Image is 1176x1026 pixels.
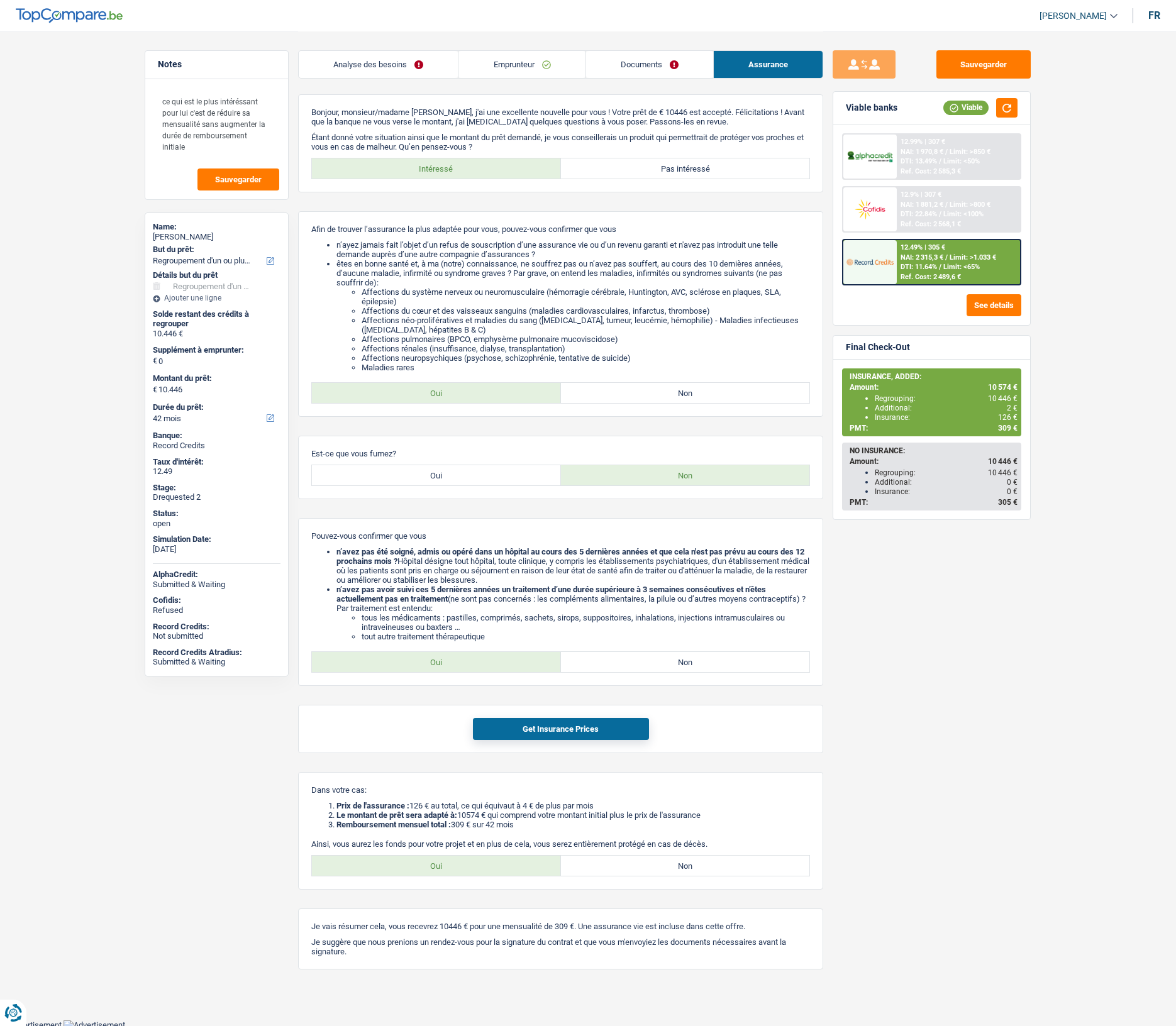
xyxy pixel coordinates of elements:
div: Record Credits Atradius: [153,648,280,658]
label: Durée du prêt: [153,402,278,412]
li: n’ayez jamais fait l’objet d’un refus de souscription d’une assurance vie ou d’un revenu garanti ... [336,240,810,259]
li: Affections néo-prolifératives et maladies du sang ([MEDICAL_DATA], tumeur, leucémie, hémophilie) ... [362,316,810,334]
div: Record Credits: [153,622,280,632]
li: Affections du système nerveux ou neuromusculaire (hémorragie cérébrale, Huntington, AVC, sclérose... [362,287,810,306]
img: TopCompare Logo [16,8,123,23]
p: Pouvez-vous confirmer que vous [311,531,810,541]
span: Limit: <65% [943,263,980,271]
label: Supplément à emprunter: [153,345,278,355]
span: / [939,263,941,271]
button: Get Insurance Prices [473,718,649,740]
div: Name: [153,222,280,232]
span: 10 446 € [988,468,1018,477]
div: Submitted & Waiting [153,657,280,667]
label: Oui [312,465,561,485]
label: Non [561,652,810,672]
div: 12.49% | 305 € [901,243,945,251]
div: PMT: [850,498,1018,507]
div: fr [1148,9,1160,21]
label: Non [561,465,810,485]
div: Simulation Date: [153,534,280,544]
span: 2 € [1007,404,1018,412]
li: êtes en bonne santé et, à ma (notre) connaissance, ne souffrez pas ou n’avez pas souffert, au cou... [336,259,810,372]
span: 10 446 € [988,457,1018,466]
span: 0 € [1007,478,1018,487]
span: 305 € [998,498,1018,507]
span: / [939,157,941,165]
div: Not submitted [153,631,280,641]
div: 12.9% | 307 € [901,190,941,199]
div: INSURANCE, ADDED: [850,372,1018,381]
button: Sauvegarder [936,50,1031,79]
a: Assurance [714,51,823,78]
span: 126 € [998,413,1018,422]
div: Insurance: [875,487,1018,496]
h5: Notes [158,59,275,70]
span: DTI: 13.49% [901,157,937,165]
li: Affections rénales (insuffisance, dialyse, transplantation) [362,344,810,353]
li: tout autre traitement thérapeutique [362,632,810,641]
p: Bonjour, monsieur/madame [PERSON_NAME], j'ai une excellente nouvelle pour vous ! Votre prêt de € ... [311,108,810,126]
span: DTI: 22.84% [901,210,937,218]
label: Non [561,856,810,876]
div: Record Credits [153,441,280,451]
div: 12.99% | 307 € [901,138,945,146]
div: Détails but du prêt [153,270,280,280]
img: Cofidis [846,197,893,221]
span: Limit: >850 € [950,148,990,156]
li: 126 € au total, ce qui équivaut à 4 € de plus par mois [336,801,810,810]
span: NAI: 1 881,2 € [901,201,943,209]
b: n’avez pas avoir suivi ces 5 dernières années un traitement d’une durée supérieure à 3 semaines c... [336,585,766,604]
p: Étant donné votre situation ainsi que le montant du prêt demandé, je vous conseillerais un produi... [311,133,810,152]
li: tous les médicaments : pastilles, comprimés, sachets, sirops, suppositoires, inhalations, injecti... [362,613,810,632]
p: Est-ce que vous fumez? [311,449,810,458]
div: PMT: [850,424,1018,433]
b: Prix de l'assurance : [336,801,409,810]
p: Ainsi, vous aurez les fonds pour votre projet et en plus de cela, vous serez entièrement protégé ... [311,839,810,849]
li: 309 € sur 42 mois [336,820,810,829]
div: Status: [153,509,280,519]
span: / [945,201,948,209]
b: Le montant de prêt sera adapté à: [336,810,457,820]
a: Emprunteur [458,51,585,78]
div: Amount: [850,383,1018,392]
div: Ajouter une ligne [153,294,280,302]
div: Additional: [875,404,1018,412]
div: open [153,519,280,529]
p: Je suggère que nous prenions un rendez-vous pour la signature du contrat et que vous m'envoyiez l... [311,937,810,956]
div: 10.446 € [153,329,280,339]
div: Final Check-Out [846,342,910,353]
div: Viable [943,101,989,114]
div: [DATE] [153,544,280,554]
span: 10 574 € [988,383,1018,392]
span: Limit: <100% [943,210,984,218]
div: Solde restant des crédits à regrouper [153,309,280,329]
li: 10574 € qui comprend votre montant initial plus le prix de l'assurance [336,810,810,820]
a: Documents [586,51,713,78]
div: Cofidis: [153,595,280,605]
p: Afin de trouver l’assurance la plus adaptée pour vous, pouvez-vous confirmer que vous [311,224,810,234]
label: Pas intéressé [561,158,810,179]
li: Affections du cœur et des vaisseaux sanguins (maladies cardiovasculaires, infarctus, thrombose) [362,306,810,316]
div: [PERSON_NAME] [153,232,280,242]
div: Amount: [850,457,1018,466]
span: Sauvegarder [215,175,262,184]
span: NAI: 2 315,3 € [901,253,943,262]
label: Oui [312,856,561,876]
img: AlphaCredit [846,150,893,164]
a: Analyse des besoins [299,51,458,78]
span: 0 € [1007,487,1018,496]
div: AlphaCredit: [153,570,280,580]
span: / [945,253,948,262]
label: Oui [312,383,561,403]
div: Regrouping: [875,394,1018,403]
span: Limit: >1.033 € [950,253,996,262]
b: n’avez pas été soigné, admis ou opéré dans un hôpital au cours des 5 dernières années et que cela... [336,547,804,566]
div: Regrouping: [875,468,1018,477]
div: Additional: [875,478,1018,487]
div: 12.49 [153,466,280,477]
p: Dans votre cas: [311,785,810,795]
span: DTI: 11.64% [901,263,937,271]
span: / [945,148,948,156]
div: Refused [153,605,280,615]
